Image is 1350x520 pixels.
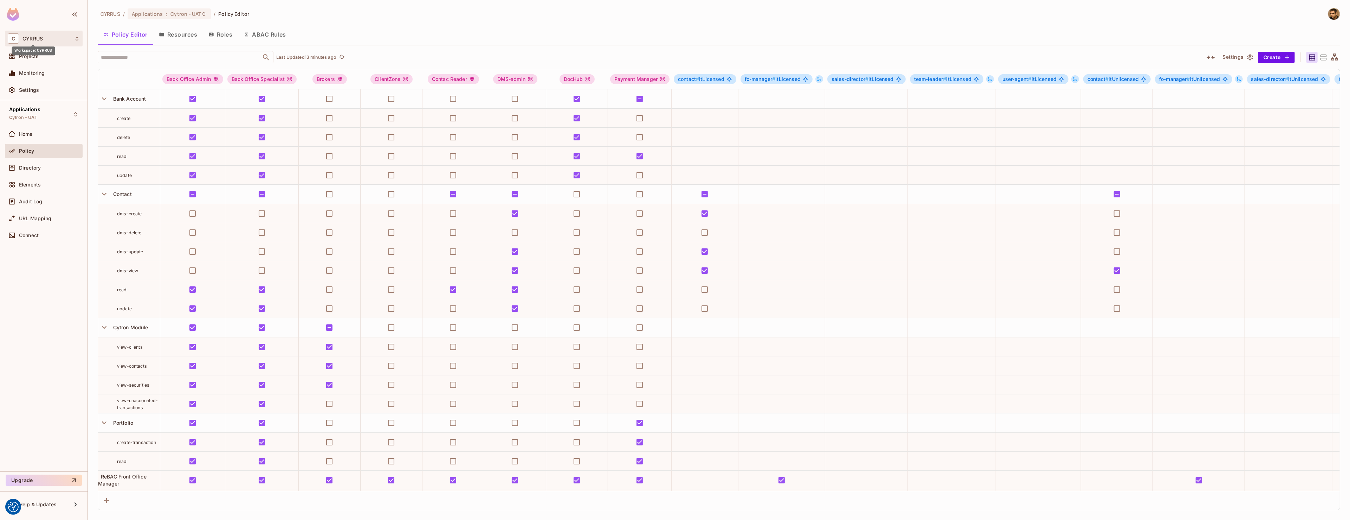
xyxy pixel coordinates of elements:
span: read [117,154,127,159]
div: Workspace: CYRRUS [12,46,55,55]
p: Last Updated 13 minutes ago [276,55,336,60]
span: contact [678,76,699,82]
span: # [865,76,868,82]
span: update [117,173,132,178]
span: fo-manager#itUnlicensed [1155,74,1232,84]
span: user-agent [1002,76,1032,82]
span: Applications [9,107,40,112]
span: fo-manager [745,76,776,82]
span: ReBAC Front Office Manager [98,474,147,487]
span: itUnlicensed [1087,76,1139,82]
div: ClientZone [370,74,413,84]
span: # [1028,76,1032,82]
span: Policy [19,148,34,154]
span: sales-director#itLicensed [827,74,906,84]
span: Directory [19,165,41,171]
span: Settings [19,87,39,93]
button: Consent Preferences [8,502,19,512]
span: sales-director#itUnlicensed [1247,74,1330,84]
div: Back Office Specialist [227,74,297,84]
span: dms-delete [117,230,142,235]
div: Payment Manager [610,74,670,84]
span: itUnlicensed [1251,76,1318,82]
span: contact#itLicensed [674,74,736,84]
button: refresh [338,53,346,62]
span: Elements [19,182,41,188]
span: Applications [132,11,163,17]
div: DMS-admin [493,74,537,84]
span: itLicensed [832,76,894,82]
span: Home [19,131,33,137]
span: : [166,11,168,17]
span: # [943,76,946,82]
span: # [1187,76,1190,82]
span: sales-director [1251,76,1288,82]
li: / [214,11,215,17]
span: Portfolio [110,420,133,426]
span: create [117,116,130,121]
button: Roles [203,26,238,43]
span: user-agent#itLicensed [998,74,1068,84]
span: Cytron Module [110,324,148,330]
span: Audit Log [19,199,42,204]
span: team-leader [914,76,947,82]
span: view-contacts [117,363,147,369]
span: read [117,287,127,292]
span: itLicensed [745,76,801,82]
span: itLicensed [914,76,971,82]
button: Resources [153,26,203,43]
span: # [696,76,699,82]
button: Settings [1220,52,1255,63]
span: Workspace: CYRRUS [22,36,43,42]
span: refresh [339,54,345,61]
span: dms-update [117,249,143,254]
span: fo-manager [1159,76,1190,82]
span: Bank Account [110,96,146,102]
span: update [117,306,132,311]
div: Brokers [312,74,347,84]
span: itLicensed [1002,76,1057,82]
img: Revisit consent button [8,502,19,512]
span: sales-director [832,76,868,82]
button: Open [261,52,271,62]
span: create-transaction [117,440,156,445]
span: # [1105,76,1109,82]
span: the active workspace [101,11,120,17]
div: Back Office Admin [162,74,223,84]
span: view-unaccounted-transactions [117,398,158,410]
span: # [772,76,775,82]
span: Contact [110,191,132,197]
button: ABAC Rules [238,26,292,43]
span: C [8,33,19,44]
span: Monitoring [19,70,45,76]
span: itLicensed [678,76,724,82]
div: DocHub [560,74,595,84]
span: contact#itUnlicensed [1083,74,1151,84]
span: fo-manager#itLicensed [741,74,813,84]
span: Cytron - UAT [9,115,37,120]
span: # [1285,76,1288,82]
button: Policy Editor [98,26,153,43]
div: Contac Reader [428,74,479,84]
span: view-clients [117,344,143,350]
span: read [117,459,127,464]
span: Click to refresh data [336,53,346,62]
img: Tomáš Jelínek [1328,8,1340,20]
span: Projects [19,53,39,59]
span: Policy Editor [218,11,249,17]
span: dms-view [117,268,138,273]
span: itUnlicensed [1159,76,1220,82]
li: / [123,11,125,17]
span: dms-create [117,211,142,216]
span: team-leader#itLicensed [910,74,983,84]
button: Create [1258,52,1295,63]
span: contact [1087,76,1109,82]
span: Connect [19,233,39,238]
span: URL Mapping [19,216,52,221]
span: delete [117,135,130,140]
